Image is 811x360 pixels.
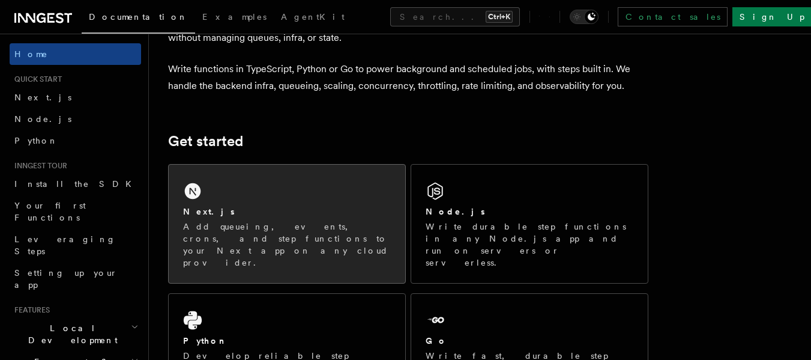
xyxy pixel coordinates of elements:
span: Documentation [89,12,188,22]
a: Home [10,43,141,65]
p: Write functions in TypeScript, Python or Go to power background and scheduled jobs, with steps bu... [168,61,648,94]
span: Local Development [10,322,131,346]
a: Install the SDK [10,173,141,195]
a: AgentKit [274,4,352,32]
span: Next.js [14,93,71,102]
span: Setting up your app [14,268,118,290]
kbd: Ctrl+K [486,11,513,23]
a: Examples [195,4,274,32]
span: Home [14,48,48,60]
button: Search...Ctrl+K [390,7,520,26]
h2: Next.js [183,206,235,218]
span: Quick start [10,75,62,84]
a: Next.jsAdd queueing, events, crons, and step functions to your Next app on any cloud provider. [168,164,406,284]
a: Python [10,130,141,151]
a: Contact sales [618,7,728,26]
span: Node.js [14,114,71,124]
a: Documentation [82,4,195,34]
h2: Node.js [426,206,485,218]
a: Node.jsWrite durable step functions in any Node.js app and run on servers or serverless. [411,164,648,284]
span: Your first Functions [14,201,86,222]
span: Install the SDK [14,179,139,189]
span: AgentKit [281,12,345,22]
span: Leveraging Steps [14,234,116,256]
a: Get started [168,133,243,150]
a: Next.js [10,87,141,108]
span: Features [10,305,50,315]
button: Local Development [10,317,141,351]
a: Setting up your app [10,262,141,296]
a: Node.js [10,108,141,130]
h2: Python [183,335,228,347]
p: Add queueing, events, crons, and step functions to your Next app on any cloud provider. [183,221,391,269]
span: Examples [202,12,267,22]
a: Your first Functions [10,195,141,228]
p: Write durable step functions in any Node.js app and run on servers or serverless. [426,221,633,269]
h2: Go [426,335,447,347]
span: Inngest tour [10,161,67,171]
span: Python [14,136,58,145]
button: Toggle dark mode [570,10,598,24]
a: Leveraging Steps [10,228,141,262]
